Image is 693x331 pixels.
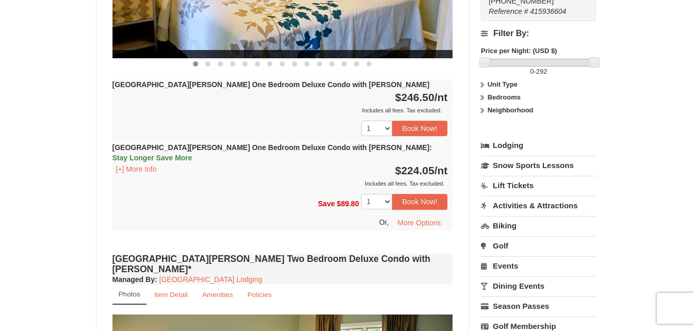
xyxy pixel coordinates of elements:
span: $224.05 [395,164,434,176]
a: Lift Tickets [481,176,596,195]
h4: [GEOGRAPHIC_DATA][PERSON_NAME] Two Bedroom Deluxe Condo with [PERSON_NAME]* [112,254,453,274]
strong: Unit Type [488,80,518,88]
a: Amenities [196,285,240,305]
small: Policies [247,291,271,299]
strong: : [112,275,157,284]
a: Biking [481,216,596,235]
span: 292 [536,68,547,75]
span: /nt [434,91,448,103]
span: 0 [530,68,534,75]
span: Save [318,200,335,208]
button: More Options [391,215,447,230]
span: Managed By [112,275,155,284]
button: Book Now! [392,121,448,136]
a: Events [481,256,596,275]
a: Policies [240,285,278,305]
a: Photos [112,285,147,305]
a: Item Detail [148,285,195,305]
a: Activities & Attractions [481,196,596,215]
span: : [429,143,432,152]
span: /nt [434,164,448,176]
button: Book Now! [392,194,448,209]
a: Golf [481,236,596,255]
a: [GEOGRAPHIC_DATA] Lodging [159,275,262,284]
small: Item Detail [154,291,188,299]
strong: [GEOGRAPHIC_DATA][PERSON_NAME] One Bedroom Deluxe Condo with [PERSON_NAME] [112,143,432,162]
a: Lodging [481,136,596,155]
a: Dining Events [481,276,596,295]
h4: Filter By: [481,29,596,38]
span: Or, [379,218,389,226]
button: [+] More Info [112,163,160,175]
a: Season Passes [481,296,596,316]
span: Stay Longer Save More [112,154,192,162]
small: Photos [119,290,140,298]
strong: [GEOGRAPHIC_DATA][PERSON_NAME] One Bedroom Deluxe Condo with [PERSON_NAME] [112,80,430,89]
span: $89.80 [337,200,359,208]
strong: Bedrooms [488,93,521,101]
strong: Price per Night: (USD $) [481,47,557,55]
label: - [481,67,596,77]
strong: Neighborhood [488,106,534,114]
small: Amenities [202,291,233,299]
a: Snow Sports Lessons [481,156,596,175]
div: Includes all fees. Tax excluded. [112,178,448,189]
span: Reference # [489,7,528,15]
div: Includes all fees. Tax excluded. [112,105,448,115]
strong: $246.50 [395,91,448,103]
span: 415936604 [530,7,566,15]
